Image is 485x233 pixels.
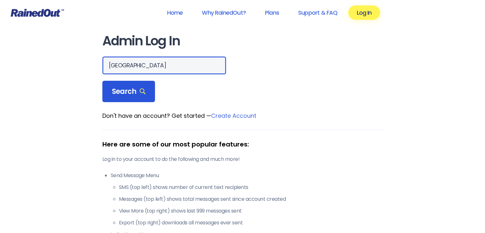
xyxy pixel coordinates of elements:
h1: Admin Log In [102,34,383,48]
a: Log In [348,5,380,20]
a: Plans [257,5,287,20]
div: Search [102,81,155,102]
li: Send Message Menu [111,172,383,227]
p: Log in to your account to do the following and much more! [102,155,383,163]
a: Why RainedOut? [194,5,254,20]
div: Here are some of our most popular features: [102,139,383,149]
span: Search [112,87,146,96]
a: Support & FAQ [290,5,346,20]
li: Messages (top left) shows total messages sent since account created [119,195,383,203]
li: View More (top right) shows last 999 messages sent [119,207,383,215]
li: Export (top right) downloads all messages ever sent [119,219,383,227]
li: SMS (top left) shows number of current text recipients [119,184,383,191]
a: Home [158,5,191,20]
a: Create Account [211,112,256,120]
input: Search Orgs… [102,56,226,74]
